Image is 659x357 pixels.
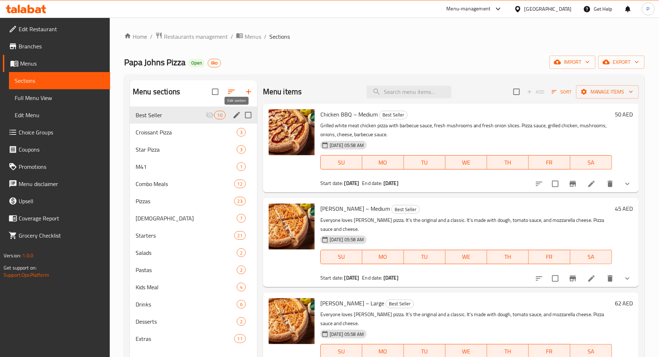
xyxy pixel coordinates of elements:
[524,5,572,13] div: [GEOGRAPHIC_DATA]
[136,197,234,205] div: Pizzas
[604,58,639,67] span: export
[208,84,223,99] span: Select all sections
[490,346,526,357] span: TH
[269,298,315,344] img: Margherita Pizza – Large
[3,124,110,141] a: Choice Groups
[234,197,246,205] div: items
[623,180,632,188] svg: Show Choices
[19,231,104,240] span: Grocery Checklist
[130,261,257,279] div: Pastas2
[237,300,246,309] div: items
[3,38,110,55] a: Branches
[237,249,245,256] span: 2
[524,86,547,97] span: Add item
[532,252,568,262] span: FR
[237,318,245,325] span: 2
[231,32,233,41] li: /
[237,128,246,137] div: items
[237,146,245,153] span: 3
[407,157,443,168] span: TU
[615,298,633,308] h6: 62 AED
[164,32,228,41] span: Restaurants management
[647,5,650,13] span: P
[136,180,234,188] span: Combo Meals
[136,266,237,274] span: Pastas
[3,227,110,244] a: Grocery Checklist
[136,128,237,137] span: Croissant Pizza
[15,76,104,85] span: Sections
[573,157,609,168] span: SA
[320,109,378,120] span: Chicken BBQ – Medium
[4,263,37,272] span: Get support on:
[19,145,104,154] span: Coupons
[532,157,568,168] span: FR
[3,158,110,175] a: Promotions
[490,157,526,168] span: TH
[327,331,367,338] span: [DATE] 05:58 AM
[324,157,359,168] span: SU
[124,54,185,70] span: Papa Johns Pizza
[19,197,104,205] span: Upsell
[208,60,221,66] span: iiko
[564,270,582,287] button: Branch-specific-item
[188,60,205,66] span: Open
[237,267,245,273] span: 2
[570,155,612,170] button: SA
[548,271,563,286] span: Select to update
[130,124,257,141] div: Croissant Pizza3
[214,111,226,119] div: items
[619,175,636,192] button: show more
[264,32,267,41] li: /
[490,252,526,262] span: TH
[324,252,359,262] span: SU
[448,252,484,262] span: WE
[404,155,446,170] button: TU
[269,109,315,155] img: Chicken BBQ – Medium
[130,106,257,124] div: Best Seller10edit
[532,346,568,357] span: FR
[615,204,633,214] h6: 45 AED
[136,317,237,326] div: Desserts
[130,227,257,244] div: Starters21
[136,300,237,309] span: Drinks
[448,346,484,357] span: WE
[130,244,257,261] div: Salads2
[9,72,110,89] a: Sections
[236,32,261,41] a: Menus
[155,32,228,41] a: Restaurants management
[386,300,414,308] span: Best Seller
[136,162,237,171] div: M41
[529,250,570,264] button: FR
[136,248,237,257] span: Salads
[19,42,104,51] span: Branches
[383,273,399,282] b: [DATE]
[237,301,245,308] span: 6
[327,142,367,149] span: [DATE] 05:58 AM
[3,55,110,72] a: Menus
[15,111,104,119] span: Edit Menu
[235,181,245,187] span: 12
[9,106,110,124] a: Edit Menu
[19,214,104,223] span: Coverage Report
[130,141,257,158] div: Star Pizza3
[320,250,362,264] button: SU
[446,250,487,264] button: WE
[130,210,257,227] div: [DEMOGRAPHIC_DATA]7
[320,203,390,214] span: [PERSON_NAME] – Medium
[365,252,401,262] span: MO
[320,310,612,328] p: Everyone loves [PERSON_NAME] pizza. It's the original and a classic. It's made with dough, tomato...
[136,283,237,291] span: Kids Meal
[509,84,524,99] span: Select section
[3,141,110,158] a: Coupons
[448,157,484,168] span: WE
[320,178,343,188] span: Start date:
[324,346,359,357] span: SU
[362,273,382,282] span: End date:
[550,56,596,69] button: import
[573,346,609,357] span: SA
[386,300,414,308] div: Best Seller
